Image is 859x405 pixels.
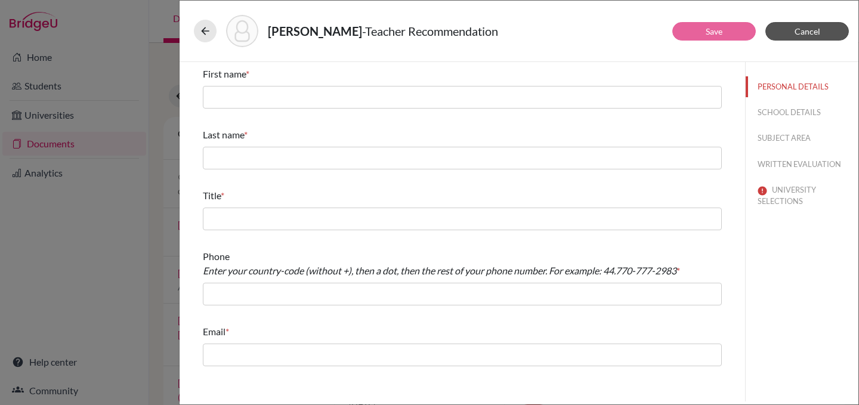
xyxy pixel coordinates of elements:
[203,190,221,201] span: Title
[746,154,858,175] button: WRITTEN EVALUATION
[758,186,767,196] img: error-544570611efd0a2d1de9.svg
[203,68,246,79] span: First name
[746,180,858,212] button: UNIVERSITY SELECTIONS
[362,24,498,38] span: - Teacher Recommendation
[203,251,676,276] span: Phone
[268,24,362,38] strong: [PERSON_NAME]
[746,102,858,123] button: SCHOOL DETAILS
[746,128,858,149] button: SUBJECT AREA
[203,265,676,276] i: Enter your country-code (without +), then a dot, then the rest of your phone number. For example:...
[203,326,225,337] span: Email
[746,76,858,97] button: PERSONAL DETAILS
[203,129,244,140] span: Last name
